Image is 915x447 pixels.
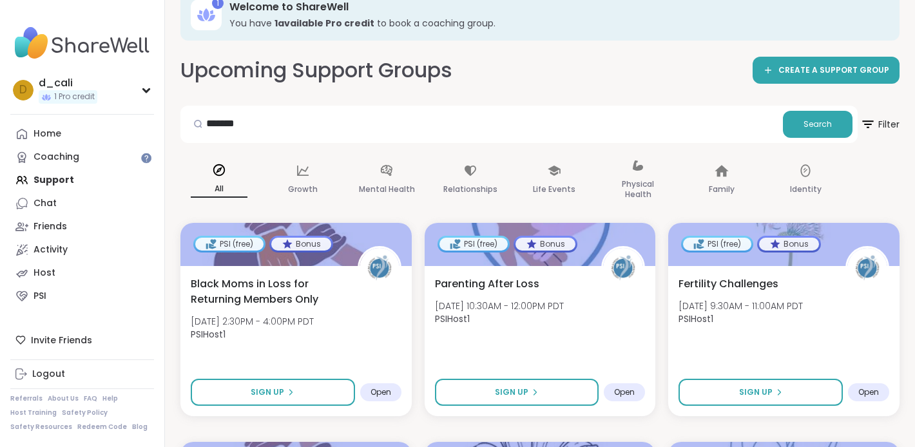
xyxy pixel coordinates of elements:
[10,423,72,432] a: Safety Resources
[533,182,575,197] p: Life Events
[739,386,773,398] span: Sign Up
[10,146,154,169] a: Coaching
[10,192,154,215] a: Chat
[679,379,843,406] button: Sign Up
[34,197,57,210] div: Chat
[34,290,46,303] div: PSI
[132,423,148,432] a: Blog
[847,248,887,288] img: PSIHost1
[34,243,68,256] div: Activity
[195,238,264,251] div: PSI (free)
[271,238,331,251] div: Bonus
[614,387,635,397] span: Open
[48,394,79,403] a: About Us
[10,122,154,146] a: Home
[10,215,154,238] a: Friends
[251,386,284,398] span: Sign Up
[54,91,95,102] span: 1 Pro credit
[435,300,564,312] span: [DATE] 10:30AM - 12:00PM PDT
[783,111,852,138] button: Search
[359,182,415,197] p: Mental Health
[10,21,154,66] img: ShareWell Nav Logo
[709,182,735,197] p: Family
[34,128,61,140] div: Home
[778,65,889,76] span: CREATE A SUPPORT GROUP
[679,300,803,312] span: [DATE] 9:30AM - 11:00AM PDT
[10,285,154,308] a: PSI
[191,315,314,328] span: [DATE] 2:30PM - 4:00PM PDT
[679,312,713,325] b: PSIHost1
[495,386,528,398] span: Sign Up
[288,182,318,197] p: Growth
[860,106,900,143] button: Filter
[10,328,154,352] div: Invite Friends
[515,238,575,251] div: Bonus
[790,182,822,197] p: Identity
[77,423,127,432] a: Redeem Code
[19,82,27,99] span: d
[191,181,247,198] p: All
[753,57,900,84] a: CREATE A SUPPORT GROUP
[603,248,643,288] img: PSIHost1
[860,109,900,140] span: Filter
[435,276,539,292] span: Parenting After Loss
[371,387,391,397] span: Open
[180,56,452,85] h2: Upcoming Support Groups
[141,153,151,163] iframe: Spotlight
[191,328,226,341] b: PSIHost1
[34,267,55,280] div: Host
[10,408,57,417] a: Host Training
[34,151,79,164] div: Coaching
[34,220,67,233] div: Friends
[102,394,118,403] a: Help
[274,17,374,30] b: 1 available Pro credit
[10,262,154,285] a: Host
[10,363,154,386] a: Logout
[435,312,470,325] b: PSIHost1
[39,76,97,90] div: d_cali
[439,238,508,251] div: PSI (free)
[858,387,879,397] span: Open
[435,379,599,406] button: Sign Up
[191,379,355,406] button: Sign Up
[443,182,497,197] p: Relationships
[229,17,881,30] h3: You have to book a coaching group.
[191,276,343,307] span: Black Moms in Loss for Returning Members Only
[84,394,97,403] a: FAQ
[360,248,400,288] img: PSIHost1
[804,119,832,130] span: Search
[10,394,43,403] a: Referrals
[759,238,819,251] div: Bonus
[610,176,666,202] p: Physical Health
[32,368,65,381] div: Logout
[679,276,778,292] span: Fertility Challenges
[62,408,108,417] a: Safety Policy
[10,238,154,262] a: Activity
[683,238,751,251] div: PSI (free)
